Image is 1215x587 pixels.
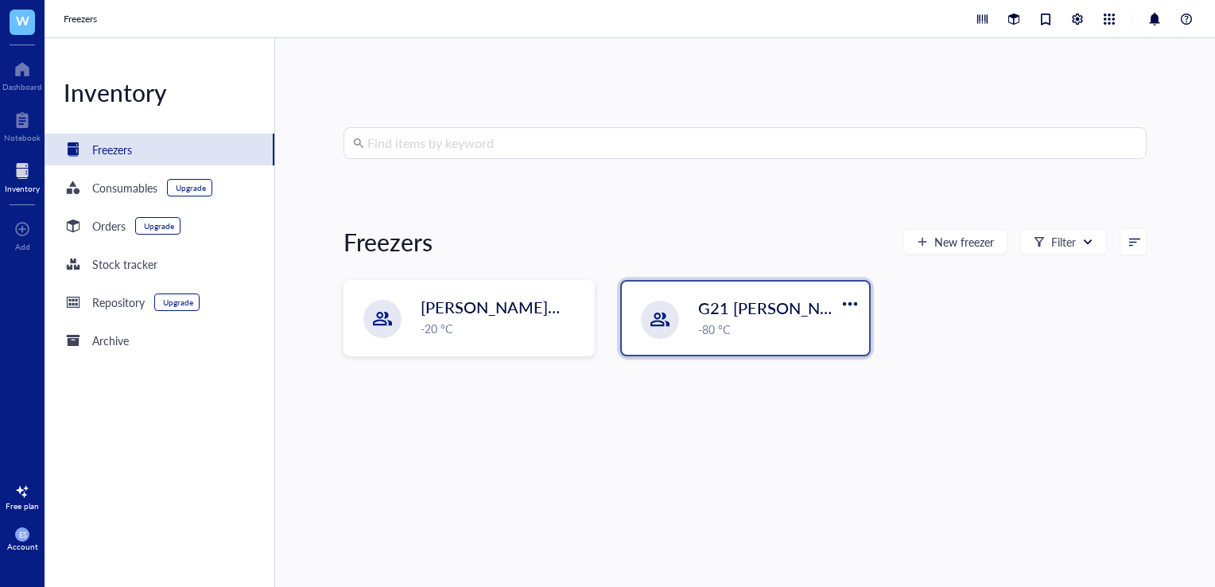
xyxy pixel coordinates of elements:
a: ConsumablesUpgrade [45,172,274,204]
div: Filter [1051,233,1076,251]
a: Freezers [64,11,100,27]
button: New freezer [903,229,1007,255]
div: -80 °C [698,321,860,338]
div: Upgrade [144,221,174,231]
span: [PERSON_NAME] -20 Archive [421,296,634,318]
span: ES [18,531,26,539]
a: Notebook [4,107,41,142]
a: OrdersUpgrade [45,210,274,242]
a: Freezers [45,134,274,165]
div: Orders [92,217,126,235]
span: W [16,10,29,30]
div: Add [15,242,30,251]
div: Upgrade [163,297,193,307]
div: Inventory [5,184,40,193]
div: Archive [92,332,129,349]
div: Notebook [4,133,41,142]
a: Inventory [5,158,40,193]
a: Archive [45,325,274,356]
div: Free plan [6,501,39,511]
div: Freezers [92,141,132,158]
a: Dashboard [2,56,42,91]
div: Dashboard [2,82,42,91]
div: Freezers [344,226,433,258]
span: New freezer [934,235,994,248]
div: Consumables [92,179,157,196]
a: RepositoryUpgrade [45,286,274,318]
div: -20 °C [421,320,584,337]
div: Inventory [45,76,274,108]
div: Upgrade [176,183,206,192]
div: Repository [92,293,145,311]
div: Account [7,542,38,551]
span: G21 [PERSON_NAME] -80 [698,297,889,319]
a: Stock tracker [45,248,274,280]
div: Stock tracker [92,255,157,273]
